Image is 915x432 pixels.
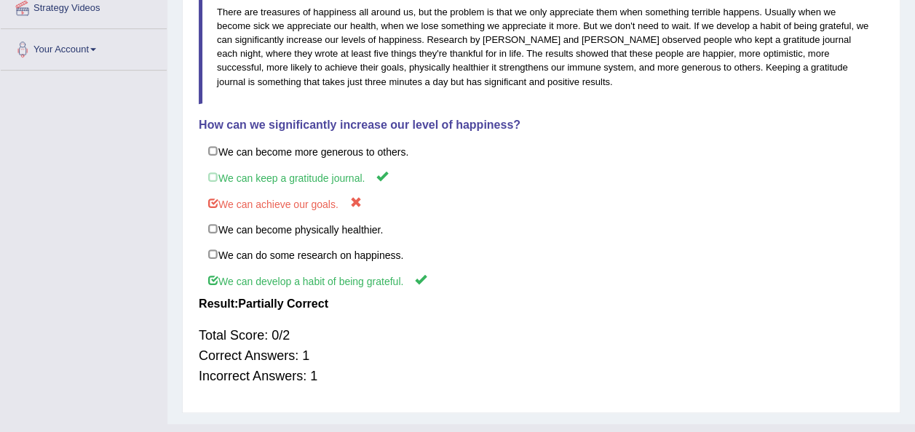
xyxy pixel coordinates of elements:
[199,297,884,311] h4: Result:
[199,318,884,393] div: Total Score: 0/2 Correct Answers: 1 Incorrect Answers: 1
[199,164,884,191] label: We can keep a gratitude journal.
[199,267,884,294] label: We can develop a habit of being grateful.
[199,119,884,132] h4: How can we significantly increase our level of happiness?
[199,241,884,268] label: We can do some research on happiness.
[199,216,884,242] label: We can become physically healthier.
[199,138,884,164] label: We can become more generous to others.
[199,190,884,217] label: We can achieve our goals.
[1,29,167,65] a: Your Account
